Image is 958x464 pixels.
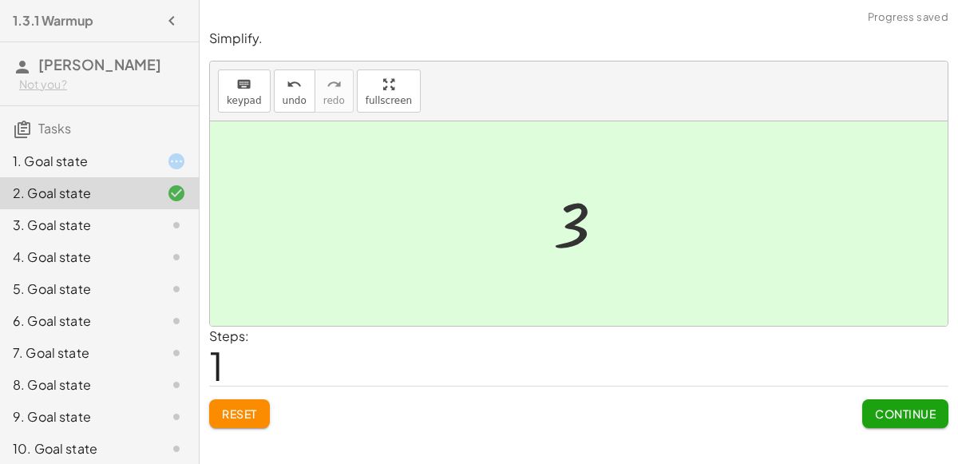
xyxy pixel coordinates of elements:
label: Steps: [209,327,249,344]
div: 5. Goal state [13,280,141,299]
div: 7. Goal state [13,343,141,363]
span: redo [323,95,345,106]
button: Reset [209,399,270,428]
h4: 1.3.1 Warmup [13,11,93,30]
i: Task not started. [167,407,186,426]
div: 2. Goal state [13,184,141,203]
i: Task not started. [167,375,186,395]
span: Continue [875,406,936,421]
i: Task not started. [167,280,186,299]
i: Task not started. [167,311,186,331]
button: Continue [862,399,948,428]
i: Task not started. [167,343,186,363]
p: Simplify. [209,30,948,48]
i: Task not started. [167,439,186,458]
span: 1 [209,341,224,390]
i: redo [327,75,342,94]
span: fullscreen [366,95,412,106]
div: 9. Goal state [13,407,141,426]
div: Not you? [19,77,186,93]
i: keyboard [236,75,251,94]
button: redoredo [315,69,354,113]
div: 4. Goal state [13,248,141,267]
i: undo [287,75,302,94]
i: Task started. [167,152,186,171]
span: [PERSON_NAME] [38,55,161,73]
i: Task not started. [167,216,186,235]
i: Task not started. [167,248,186,267]
button: keyboardkeypad [218,69,271,113]
div: 3. Goal state [13,216,141,235]
i: Task finished and correct. [167,184,186,203]
div: 1. Goal state [13,152,141,171]
div: 8. Goal state [13,375,141,395]
button: fullscreen [357,69,421,113]
span: Tasks [38,120,71,137]
span: Progress saved [868,10,948,26]
span: keypad [227,95,262,106]
span: Reset [222,406,257,421]
span: undo [283,95,307,106]
div: 6. Goal state [13,311,141,331]
button: undoundo [274,69,315,113]
div: 10. Goal state [13,439,141,458]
